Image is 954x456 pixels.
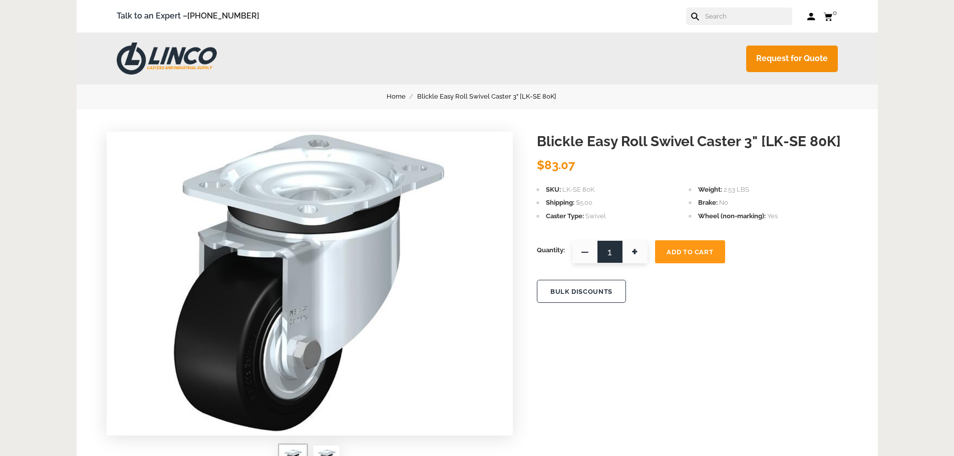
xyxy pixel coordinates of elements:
[823,10,838,23] a: 0
[537,280,626,303] button: BULK DISCOUNTS
[746,46,838,72] a: Request for Quote
[572,240,597,263] span: —
[537,240,565,260] span: Quantity
[698,199,718,206] span: Brake
[546,199,574,206] span: Shipping
[698,186,722,193] span: Weight
[537,132,848,152] h1: Blickle Easy Roll Swivel Caster 3" [LK-SE 80K]
[562,186,594,193] span: LK-SE 80K
[117,10,259,23] span: Talk to an Expert –
[537,158,575,172] span: $83.07
[117,43,217,75] img: LINCO CASTERS & INDUSTRIAL SUPPLY
[174,132,446,432] img: https://i.ibb.co/tD7N25S/LK-SE-80-K-754870-jpg-breite500.jpg
[546,212,584,220] span: Caster Type
[417,91,568,102] a: Blickle Easy Roll Swivel Caster 3" [LK-SE 80K]
[585,212,606,220] span: Swivel
[576,199,592,206] span: $5.00
[387,91,417,102] a: Home
[724,186,749,193] span: 2.53 LBS
[698,212,766,220] span: Wheel (non-marking)
[546,186,561,193] span: SKU
[719,199,728,206] span: No
[767,212,778,220] span: Yes
[833,9,837,17] span: 0
[187,11,259,21] a: [PHONE_NUMBER]
[655,240,725,263] button: Add To Cart
[622,240,648,263] span: +
[807,12,816,22] a: Log in
[667,248,713,256] span: Add To Cart
[704,8,792,25] input: Search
